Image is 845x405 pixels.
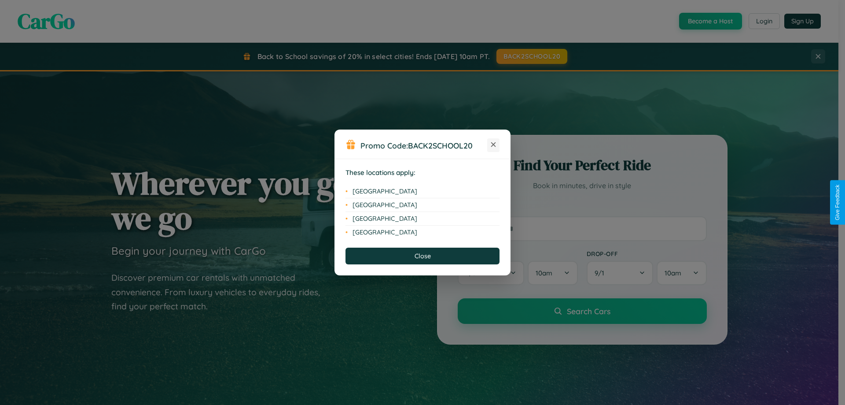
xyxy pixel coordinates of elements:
div: Give Feedback [834,185,841,220]
b: BACK2SCHOOL20 [408,141,473,150]
button: Close [345,248,500,264]
li: [GEOGRAPHIC_DATA] [345,185,500,198]
h3: Promo Code: [360,141,487,150]
strong: These locations apply: [345,168,415,177]
li: [GEOGRAPHIC_DATA] [345,198,500,212]
li: [GEOGRAPHIC_DATA] [345,212,500,226]
li: [GEOGRAPHIC_DATA] [345,226,500,239]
